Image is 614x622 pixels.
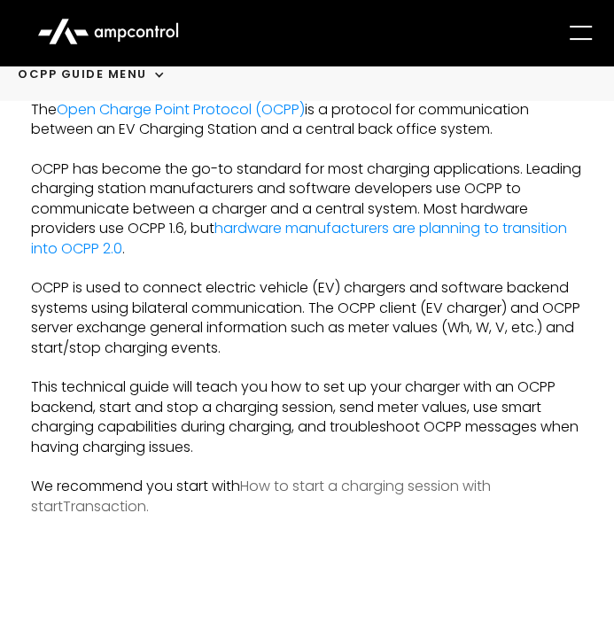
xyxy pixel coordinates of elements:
a: How to start a charging session with startTransaction. [31,476,491,516]
div: menu [548,8,605,58]
p: We recommend you start with [31,477,584,517]
a: Open Charge Point Protocol (OCPP) [57,99,305,120]
p: OCPP is used to connect electric vehicle (EV) chargers and software backend systems using bilater... [31,278,584,358]
p: ‍ [31,259,584,278]
p: The is a protocol for communication between an EV Charging Station and a central back office system. [31,100,584,140]
p: ‍ [31,140,584,159]
p: OCPP has become the go-to standard for most charging applications. Leading charging station manuf... [31,159,584,259]
a: hardware manufacturers are planning to transition into OCPP 2.0 [31,218,567,258]
p: ‍ [31,457,584,477]
p: This technical guide will teach you how to set up your charger with an OCPP backend, start and st... [31,377,584,457]
p: ‍ [31,358,584,377]
div: OCPP Guide Menu [18,66,147,82]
